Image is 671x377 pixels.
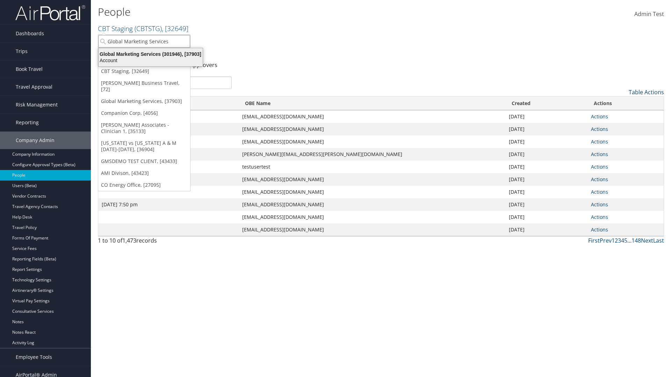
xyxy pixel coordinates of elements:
[618,237,621,244] a: 3
[591,126,608,132] a: Actions
[16,25,44,42] span: Dashboards
[632,237,641,244] a: 148
[591,138,608,145] a: Actions
[591,113,608,120] a: Actions
[653,237,664,244] a: Last
[591,201,608,208] a: Actions
[239,148,505,161] td: [PERSON_NAME][EMAIL_ADDRESS][PERSON_NAME][DOMAIN_NAME]
[98,107,190,119] a: Companion Corp, [4056]
[591,151,608,157] a: Actions
[98,65,190,77] a: CBT Staging, [32649]
[615,237,618,244] a: 2
[505,110,587,123] td: [DATE]
[627,237,632,244] span: …
[16,78,52,96] span: Travel Approval
[634,3,664,25] a: Admin Test
[16,114,39,131] span: Reporting
[16,348,52,366] span: Employee Tools
[587,97,664,110] th: Actions
[98,198,239,211] td: [DATE] 7:50 pm
[98,179,190,191] a: CO Energy Office, [27095]
[98,35,190,48] input: Search Accounts
[591,188,608,195] a: Actions
[98,155,190,167] a: GMSDEMO TEST CLIENT, [43433]
[94,51,207,57] div: Global Marketing Services (301946), [37903]
[239,173,505,186] td: [EMAIL_ADDRESS][DOMAIN_NAME]
[16,132,55,149] span: Company Admin
[239,135,505,148] td: [EMAIL_ADDRESS][DOMAIN_NAME]
[621,237,624,244] a: 4
[98,95,190,107] a: Global Marketing Services, [37903]
[629,88,664,96] a: Table Actions
[98,137,190,155] a: [US_STATE] vs [US_STATE] A & M [DATE]-[DATE], [36904]
[641,237,653,244] a: Next
[239,186,505,198] td: [EMAIL_ADDRESS][DOMAIN_NAME]
[505,123,587,135] td: [DATE]
[505,97,587,110] th: Created: activate to sort column ascending
[98,5,475,19] h1: People
[591,163,608,170] a: Actions
[98,119,190,137] a: [PERSON_NAME] Associates - Clinician 1, [35133]
[239,110,505,123] td: [EMAIL_ADDRESS][DOMAIN_NAME]
[239,123,505,135] td: [EMAIL_ADDRESS][DOMAIN_NAME]
[505,198,587,211] td: [DATE]
[122,237,136,244] span: 1,473
[162,24,188,33] span: , [ 32649 ]
[505,173,587,186] td: [DATE]
[505,161,587,173] td: [DATE]
[15,5,85,21] img: airportal-logo.png
[591,226,608,233] a: Actions
[239,161,505,173] td: testusertest
[600,237,612,244] a: Prev
[588,237,600,244] a: First
[505,223,587,236] td: [DATE]
[135,24,162,33] span: ( CBTSTG )
[98,24,188,33] a: CBT Staging
[239,223,505,236] td: [EMAIL_ADDRESS][DOMAIN_NAME]
[190,61,217,69] a: Approvers
[624,237,627,244] a: 5
[505,135,587,148] td: [DATE]
[505,211,587,223] td: [DATE]
[94,57,207,64] div: Account
[98,77,190,95] a: [PERSON_NAME] Business Travel, [72]
[505,186,587,198] td: [DATE]
[505,148,587,161] td: [DATE]
[591,176,608,183] a: Actions
[591,214,608,220] a: Actions
[239,198,505,211] td: [EMAIL_ADDRESS][DOMAIN_NAME]
[239,97,505,110] th: OBE Name: activate to sort column ascending
[16,60,43,78] span: Book Travel
[634,10,664,18] span: Admin Test
[98,167,190,179] a: AMI Divison, [43423]
[16,43,28,60] span: Trips
[239,211,505,223] td: [EMAIL_ADDRESS][DOMAIN_NAME]
[16,96,58,113] span: Risk Management
[98,236,232,248] div: 1 to 10 of records
[612,237,615,244] a: 1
